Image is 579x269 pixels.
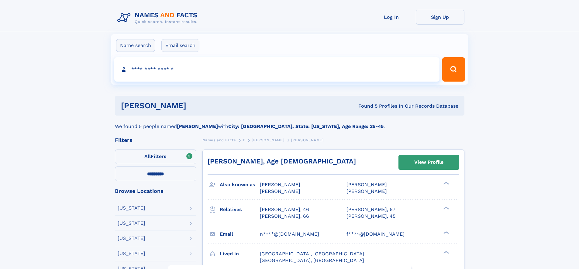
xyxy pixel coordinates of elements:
[414,155,443,169] div: View Profile
[144,153,151,159] span: All
[220,249,260,259] h3: Lived in
[177,123,218,129] b: [PERSON_NAME]
[367,10,416,25] a: Log In
[116,39,155,52] label: Name search
[118,221,145,226] div: [US_STATE]
[202,136,236,144] a: Names and Facts
[115,150,196,164] label: Filters
[346,188,387,194] span: [PERSON_NAME]
[220,204,260,215] h3: Relatives
[442,206,449,210] div: ❯
[260,206,309,213] a: [PERSON_NAME], 46
[260,213,309,220] a: [PERSON_NAME], 66
[291,138,324,142] span: [PERSON_NAME]
[118,251,145,256] div: [US_STATE]
[243,138,245,142] span: T
[260,182,300,187] span: [PERSON_NAME]
[161,39,199,52] label: Email search
[252,136,284,144] a: [PERSON_NAME]
[118,236,145,241] div: [US_STATE]
[121,102,272,109] h1: [PERSON_NAME]
[442,230,449,234] div: ❯
[252,138,284,142] span: [PERSON_NAME]
[228,123,384,129] b: City: [GEOGRAPHIC_DATA], State: [US_STATE], Age Range: 35-45
[260,257,364,263] span: [GEOGRAPHIC_DATA], [GEOGRAPHIC_DATA]
[346,182,387,187] span: [PERSON_NAME]
[115,188,196,194] div: Browse Locations
[442,181,449,185] div: ❯
[442,250,449,254] div: ❯
[115,116,464,130] div: We found 5 people named with .
[346,213,395,220] a: [PERSON_NAME], 45
[442,57,465,82] button: Search Button
[260,188,300,194] span: [PERSON_NAME]
[118,206,145,210] div: [US_STATE]
[260,251,364,257] span: [GEOGRAPHIC_DATA], [GEOGRAPHIC_DATA]
[346,206,395,213] a: [PERSON_NAME], 67
[243,136,245,144] a: T
[220,229,260,239] h3: Email
[399,155,459,170] a: View Profile
[220,180,260,190] h3: Also known as
[208,157,356,165] a: [PERSON_NAME], Age [DEMOGRAPHIC_DATA]
[416,10,464,25] a: Sign Up
[114,57,440,82] input: search input
[115,10,202,26] img: Logo Names and Facts
[272,103,458,109] div: Found 5 Profiles In Our Records Database
[115,137,196,143] div: Filters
